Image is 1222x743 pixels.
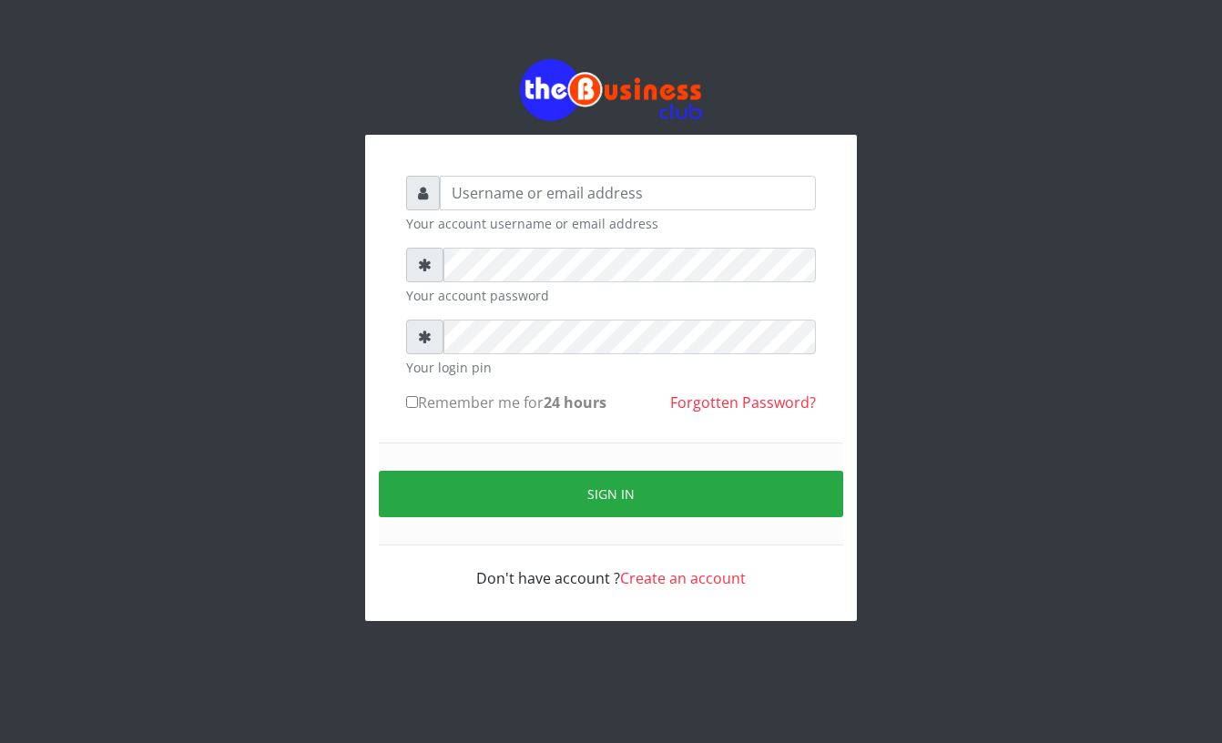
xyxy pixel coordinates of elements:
b: 24 hours [544,392,606,412]
button: Sign in [379,471,843,517]
small: Your account username or email address [406,214,816,233]
small: Your account password [406,286,816,305]
input: Username or email address [440,176,816,210]
div: Don't have account ? [406,545,816,589]
a: Forgotten Password? [670,392,816,412]
small: Your login pin [406,358,816,377]
input: Remember me for24 hours [406,396,418,408]
a: Create an account [620,568,746,588]
label: Remember me for [406,392,606,413]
